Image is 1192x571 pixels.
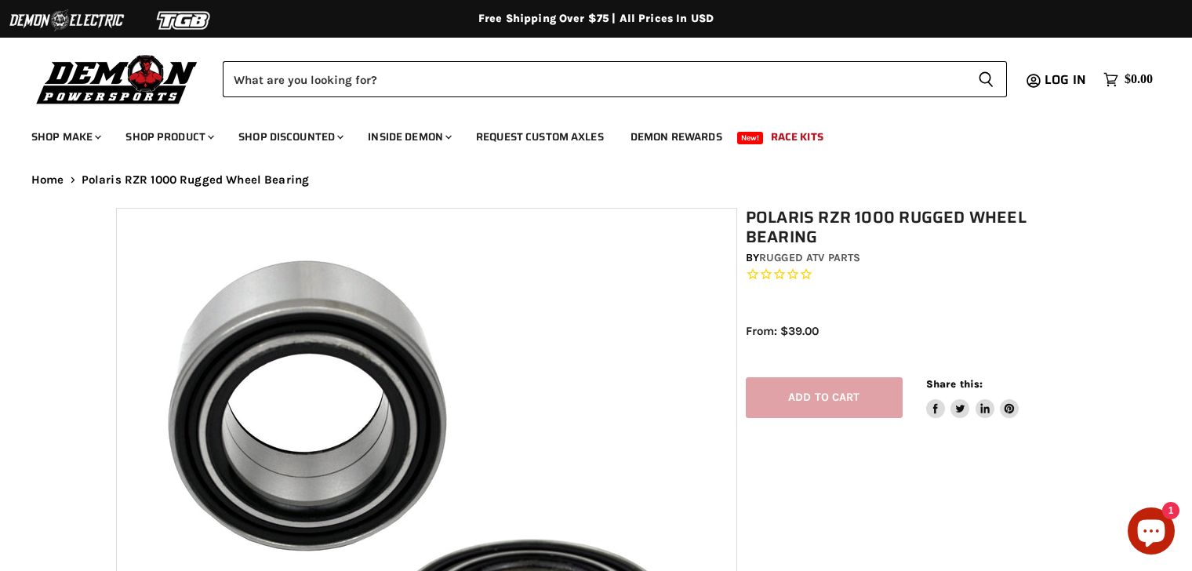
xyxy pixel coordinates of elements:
[31,173,64,187] a: Home
[223,61,965,97] input: Search
[746,324,819,338] span: From: $39.00
[1038,73,1096,87] a: Log in
[20,121,111,153] a: Shop Make
[1123,507,1179,558] inbox-online-store-chat: Shopify online store chat
[926,378,983,390] span: Share this:
[227,121,353,153] a: Shop Discounted
[20,115,1149,153] ul: Main menu
[1096,68,1161,91] a: $0.00
[759,121,835,153] a: Race Kits
[737,132,764,144] span: New!
[619,121,734,153] a: Demon Rewards
[926,377,1019,419] aside: Share this:
[31,51,203,107] img: Demon Powersports
[1045,70,1086,89] span: Log in
[125,5,243,35] img: TGB Logo 2
[746,208,1085,247] h1: Polaris RZR 1000 Rugged Wheel Bearing
[1125,72,1153,87] span: $0.00
[464,121,616,153] a: Request Custom Axles
[965,61,1007,97] button: Search
[223,61,1007,97] form: Product
[746,267,1085,283] span: Rated 0.0 out of 5 stars 0 reviews
[114,121,223,153] a: Shop Product
[8,5,125,35] img: Demon Electric Logo 2
[356,121,461,153] a: Inside Demon
[82,173,310,187] span: Polaris RZR 1000 Rugged Wheel Bearing
[759,251,860,264] a: Rugged ATV Parts
[746,249,1085,267] div: by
